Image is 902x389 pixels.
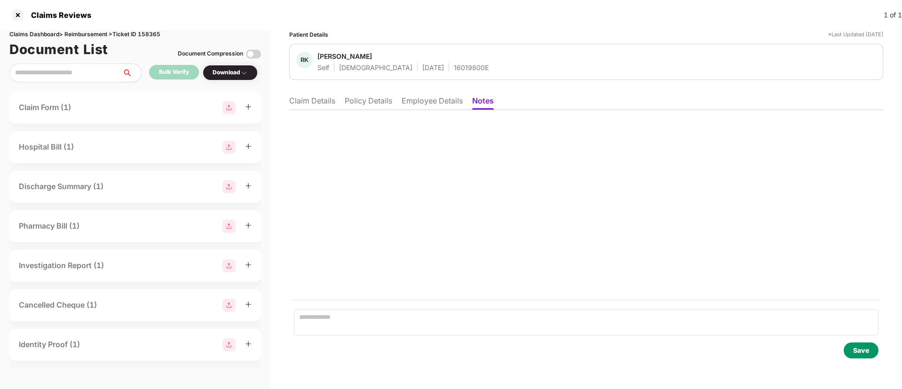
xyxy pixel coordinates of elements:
span: search [122,69,141,77]
div: [DATE] [422,63,444,72]
div: Claims Dashboard > Reimbursement > Ticket ID 158365 [9,30,261,39]
div: Discharge Summary (1) [19,181,103,192]
button: search [122,64,142,82]
span: plus [245,183,252,189]
div: Pharmacy Bill (1) [19,220,79,232]
li: Claim Details [289,96,335,110]
div: Hospital Bill (1) [19,141,74,153]
img: svg+xml;base64,PHN2ZyBpZD0iR3JvdXBfMjg4MTMiIGRhdGEtbmFtZT0iR3JvdXAgMjg4MTMiIHhtbG5zPSJodHRwOi8vd3... [222,141,236,154]
img: svg+xml;base64,PHN2ZyBpZD0iR3JvdXBfMjg4MTMiIGRhdGEtbmFtZT0iR3JvdXAgMjg4MTMiIHhtbG5zPSJodHRwOi8vd3... [222,180,236,193]
li: Policy Details [345,96,392,110]
img: svg+xml;base64,PHN2ZyBpZD0iR3JvdXBfMjg4MTMiIGRhdGEtbmFtZT0iR3JvdXAgMjg4MTMiIHhtbG5zPSJodHRwOi8vd3... [222,220,236,233]
div: Download [213,68,248,77]
div: *Last Updated [DATE] [828,30,883,39]
div: Cancelled Cheque (1) [19,299,97,311]
div: Self [317,63,329,72]
span: plus [245,341,252,347]
div: Investigation Report (1) [19,260,104,271]
li: Employee Details [402,96,463,110]
img: svg+xml;base64,PHN2ZyBpZD0iR3JvdXBfMjg4MTMiIGRhdGEtbmFtZT0iR3JvdXAgMjg4MTMiIHhtbG5zPSJodHRwOi8vd3... [222,299,236,312]
div: Save [853,345,869,356]
div: [PERSON_NAME] [317,52,372,61]
div: Identity Proof (1) [19,339,80,350]
img: svg+xml;base64,PHN2ZyBpZD0iRHJvcGRvd24tMzJ4MzIiIHhtbG5zPSJodHRwOi8vd3d3LnczLm9yZy8yMDAwL3N2ZyIgd2... [240,69,248,77]
span: plus [245,143,252,150]
img: svg+xml;base64,PHN2ZyBpZD0iR3JvdXBfMjg4MTMiIGRhdGEtbmFtZT0iR3JvdXAgMjg4MTMiIHhtbG5zPSJodHRwOi8vd3... [222,101,236,114]
img: svg+xml;base64,PHN2ZyBpZD0iVG9nZ2xlLTMyeDMyIiB4bWxucz0iaHR0cDovL3d3dy53My5vcmcvMjAwMC9zdmciIHdpZH... [246,47,261,62]
div: [DEMOGRAPHIC_DATA] [339,63,412,72]
div: Document Compression [178,49,243,58]
img: svg+xml;base64,PHN2ZyBpZD0iR3JvdXBfMjg4MTMiIGRhdGEtbmFtZT0iR3JvdXAgMjg4MTMiIHhtbG5zPSJodHRwOi8vd3... [222,338,236,351]
div: 1 of 1 [884,10,902,20]
h1: Document List [9,39,108,60]
span: plus [245,103,252,110]
div: Claim Form (1) [19,102,71,113]
div: Patient Details [289,30,328,39]
span: plus [245,301,252,308]
div: RK [296,52,313,68]
div: Bulk Verify [159,68,189,77]
li: Notes [472,96,494,110]
div: 16019800E [454,63,489,72]
img: svg+xml;base64,PHN2ZyBpZD0iR3JvdXBfMjg4MTMiIGRhdGEtbmFtZT0iR3JvdXAgMjg4MTMiIHhtbG5zPSJodHRwOi8vd3... [222,259,236,272]
span: plus [245,222,252,229]
div: Claims Reviews [25,10,91,20]
span: plus [245,262,252,268]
